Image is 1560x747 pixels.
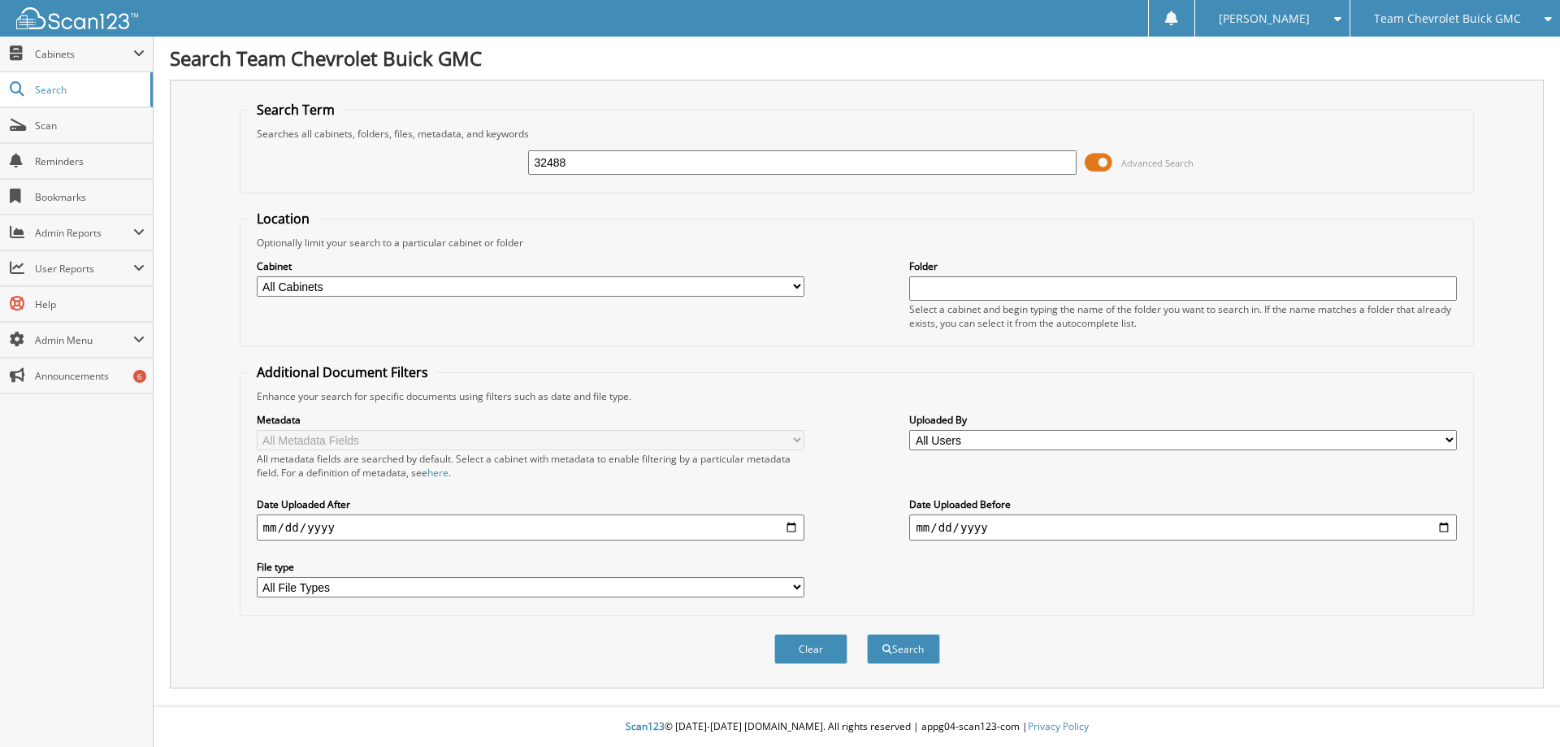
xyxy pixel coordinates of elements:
span: Team Chevrolet Buick GMC [1374,14,1521,24]
span: Cabinets [35,47,133,61]
span: Admin Menu [35,333,133,347]
span: Scan123 [626,719,665,733]
div: Searches all cabinets, folders, files, metadata, and keywords [249,127,1466,141]
div: 6 [133,370,146,383]
input: start [257,515,804,541]
legend: Search Term [249,101,343,119]
a: Privacy Policy [1028,719,1089,733]
h1: Search Team Chevrolet Buick GMC [170,45,1544,72]
div: Select a cabinet and begin typing the name of the folder you want to search in. If the name match... [909,302,1457,330]
span: Search [35,83,142,97]
button: Clear [774,634,847,664]
div: Enhance your search for specific documents using filters such as date and file type. [249,389,1466,403]
span: User Reports [35,262,133,276]
input: end [909,515,1457,541]
legend: Location [249,210,318,228]
div: © [DATE]-[DATE] [DOMAIN_NAME]. All rights reserved | appg04-scan123-com | [154,707,1560,747]
span: Admin Reports [35,226,133,240]
span: Announcements [35,369,145,383]
label: Uploaded By [909,413,1457,427]
span: [PERSON_NAME] [1219,14,1310,24]
span: Reminders [35,154,145,168]
label: Date Uploaded Before [909,497,1457,511]
div: All metadata fields are searched by default. Select a cabinet with metadata to enable filtering b... [257,452,804,480]
span: Help [35,297,145,311]
label: Date Uploaded After [257,497,804,511]
label: File type [257,560,804,574]
legend: Additional Document Filters [249,363,436,381]
img: scan123-logo-white.svg [16,7,138,29]
span: Scan [35,119,145,132]
span: Bookmarks [35,190,145,204]
span: Advanced Search [1121,157,1194,169]
label: Folder [909,259,1457,273]
button: Search [867,634,940,664]
label: Cabinet [257,259,804,273]
label: Metadata [257,413,804,427]
div: Optionally limit your search to a particular cabinet or folder [249,236,1466,250]
a: here [427,466,448,480]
